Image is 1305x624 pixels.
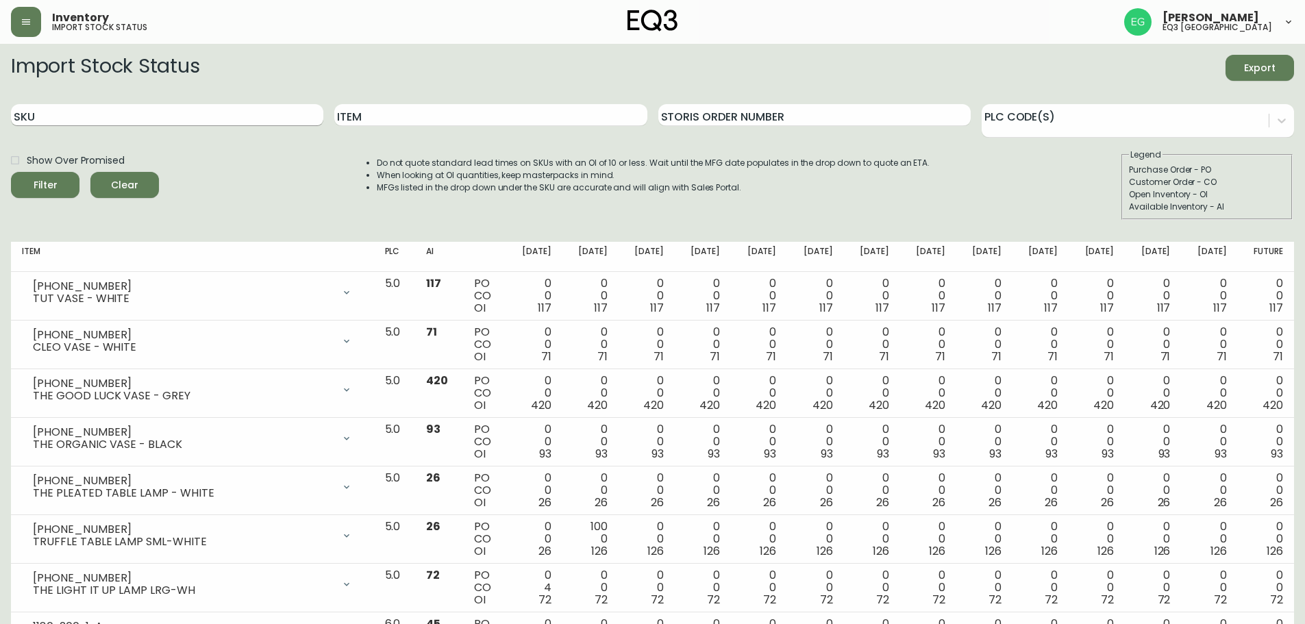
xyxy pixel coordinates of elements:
[981,397,1002,413] span: 420
[538,543,551,559] span: 26
[911,472,945,509] div: 0 0
[707,495,720,510] span: 26
[1249,423,1283,460] div: 0 0
[763,495,776,510] span: 26
[798,569,832,606] div: 0 0
[1080,521,1114,558] div: 0 0
[877,446,889,462] span: 93
[474,397,486,413] span: OI
[686,569,720,606] div: 0 0
[474,472,495,509] div: PO CO
[374,418,415,466] td: 5.0
[374,369,415,418] td: 5.0
[742,375,776,412] div: 0 0
[33,523,333,536] div: [PHONE_NUMBER]
[1045,495,1058,510] span: 26
[1069,242,1125,272] th: [DATE]
[1214,592,1227,608] span: 72
[932,300,945,316] span: 117
[855,326,889,363] div: 0 0
[647,543,664,559] span: 126
[1215,446,1227,462] span: 93
[1023,472,1058,509] div: 0 0
[1037,397,1058,413] span: 420
[911,569,945,606] div: 0 0
[1101,592,1114,608] span: 72
[11,242,374,272] th: Item
[541,349,551,364] span: 71
[710,349,720,364] span: 71
[1045,446,1058,462] span: 93
[90,172,159,198] button: Clear
[1150,397,1171,413] span: 420
[699,397,720,413] span: 420
[762,300,776,316] span: 117
[517,423,551,460] div: 0 0
[985,543,1002,559] span: 126
[1023,521,1058,558] div: 0 0
[1136,423,1170,460] div: 0 0
[1163,12,1259,23] span: [PERSON_NAME]
[1267,543,1283,559] span: 126
[33,377,333,390] div: [PHONE_NUMBER]
[374,242,415,272] th: PLC
[630,521,664,558] div: 0 0
[538,592,551,608] span: 72
[426,421,440,437] span: 93
[798,277,832,314] div: 0 0
[991,349,1002,364] span: 71
[1181,242,1237,272] th: [DATE]
[517,569,551,606] div: 0 4
[1263,397,1283,413] span: 420
[686,423,720,460] div: 0 0
[787,242,843,272] th: [DATE]
[630,277,664,314] div: 0 0
[11,172,79,198] button: Filter
[33,329,333,341] div: [PHONE_NUMBER]
[33,292,333,305] div: TUT VASE - WHITE
[619,242,675,272] th: [DATE]
[517,277,551,314] div: 0 0
[474,495,486,510] span: OI
[742,521,776,558] div: 0 0
[742,326,776,363] div: 0 0
[591,543,608,559] span: 126
[820,495,833,510] span: 26
[967,569,1002,606] div: 0 0
[1136,521,1170,558] div: 0 0
[1136,375,1170,412] div: 0 0
[1236,60,1283,77] span: Export
[22,326,363,356] div: [PHONE_NUMBER]CLEO VASE - WHITE
[1249,375,1283,412] div: 0 0
[1238,242,1294,272] th: Future
[1192,521,1226,558] div: 0 0
[651,592,664,608] span: 72
[654,349,664,364] span: 71
[798,521,832,558] div: 0 0
[1226,55,1294,81] button: Export
[52,12,109,23] span: Inventory
[573,277,608,314] div: 0 0
[1273,349,1283,364] span: 71
[643,397,664,413] span: 420
[33,487,333,499] div: THE PLEATED TABLE LAMP - WHITE
[22,375,363,405] div: [PHONE_NUMBER]THE GOOD LUCK VASE - GREY
[967,472,1002,509] div: 0 0
[798,326,832,363] div: 0 0
[817,543,833,559] span: 126
[474,446,486,462] span: OI
[1154,543,1171,559] span: 126
[33,438,333,451] div: THE ORGANIC VASE - BLACK
[879,349,889,364] span: 71
[869,397,889,413] span: 420
[1023,423,1058,460] div: 0 0
[630,423,664,460] div: 0 0
[474,375,495,412] div: PO CO
[742,423,776,460] div: 0 0
[911,521,945,558] div: 0 0
[33,572,333,584] div: [PHONE_NUMBER]
[474,300,486,316] span: OI
[539,446,551,462] span: 93
[798,375,832,412] div: 0 0
[595,446,608,462] span: 93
